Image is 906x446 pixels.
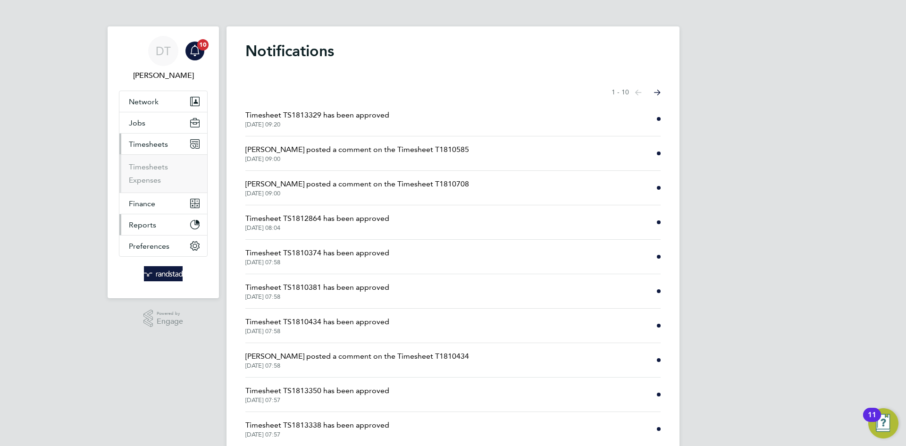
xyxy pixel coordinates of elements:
[245,155,469,163] span: [DATE] 09:00
[245,42,661,60] h1: Notifications
[119,236,207,256] button: Preferences
[129,199,155,208] span: Finance
[245,385,389,404] a: Timesheet TS1813350 has been approved[DATE] 07:57
[245,293,389,301] span: [DATE] 07:58
[245,316,389,335] a: Timesheet TS1810434 has been approved[DATE] 07:58
[245,224,389,232] span: [DATE] 08:04
[245,431,389,438] span: [DATE] 07:57
[612,83,661,102] nav: Select page of notifications list
[129,242,169,251] span: Preferences
[245,109,389,121] span: Timesheet TS1813329 has been approved
[612,88,629,97] span: 1 - 10
[245,351,469,370] a: [PERSON_NAME] posted a comment on the Timesheet T1810434[DATE] 07:58
[868,415,876,427] div: 11
[119,214,207,235] button: Reports
[129,176,161,185] a: Expenses
[129,118,145,127] span: Jobs
[245,144,469,155] span: [PERSON_NAME] posted a comment on the Timesheet T1810585
[129,97,159,106] span: Network
[245,316,389,328] span: Timesheet TS1810434 has been approved
[119,36,208,81] a: DT[PERSON_NAME]
[245,178,469,190] span: [PERSON_NAME] posted a comment on the Timesheet T1810708
[245,247,389,259] span: Timesheet TS1810374 has been approved
[245,396,389,404] span: [DATE] 07:57
[245,109,389,128] a: Timesheet TS1813329 has been approved[DATE] 09:20
[245,420,389,431] span: Timesheet TS1813338 has been approved
[119,266,208,281] a: Go to home page
[245,385,389,396] span: Timesheet TS1813350 has been approved
[245,190,469,197] span: [DATE] 09:00
[185,36,204,66] a: 10
[245,259,389,266] span: [DATE] 07:58
[245,282,389,301] a: Timesheet TS1810381 has been approved[DATE] 07:58
[868,408,898,438] button: Open Resource Center, 11 new notifications
[197,39,209,50] span: 10
[129,140,168,149] span: Timesheets
[119,91,207,112] button: Network
[119,154,207,193] div: Timesheets
[119,193,207,214] button: Finance
[156,45,171,57] span: DT
[245,121,389,128] span: [DATE] 09:20
[143,310,184,328] a: Powered byEngage
[245,351,469,362] span: [PERSON_NAME] posted a comment on the Timesheet T1810434
[108,26,219,298] nav: Main navigation
[119,112,207,133] button: Jobs
[245,144,469,163] a: [PERSON_NAME] posted a comment on the Timesheet T1810585[DATE] 09:00
[119,134,207,154] button: Timesheets
[157,318,183,326] span: Engage
[144,266,183,281] img: randstad-logo-retina.png
[157,310,183,318] span: Powered by
[119,70,208,81] span: Daniel Tisseyre
[245,362,469,370] span: [DATE] 07:58
[245,420,389,438] a: Timesheet TS1813338 has been approved[DATE] 07:57
[245,247,389,266] a: Timesheet TS1810374 has been approved[DATE] 07:58
[245,328,389,335] span: [DATE] 07:58
[245,178,469,197] a: [PERSON_NAME] posted a comment on the Timesheet T1810708[DATE] 09:00
[129,162,168,171] a: Timesheets
[129,220,156,229] span: Reports
[245,282,389,293] span: Timesheet TS1810381 has been approved
[245,213,389,232] a: Timesheet TS1812864 has been approved[DATE] 08:04
[245,213,389,224] span: Timesheet TS1812864 has been approved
